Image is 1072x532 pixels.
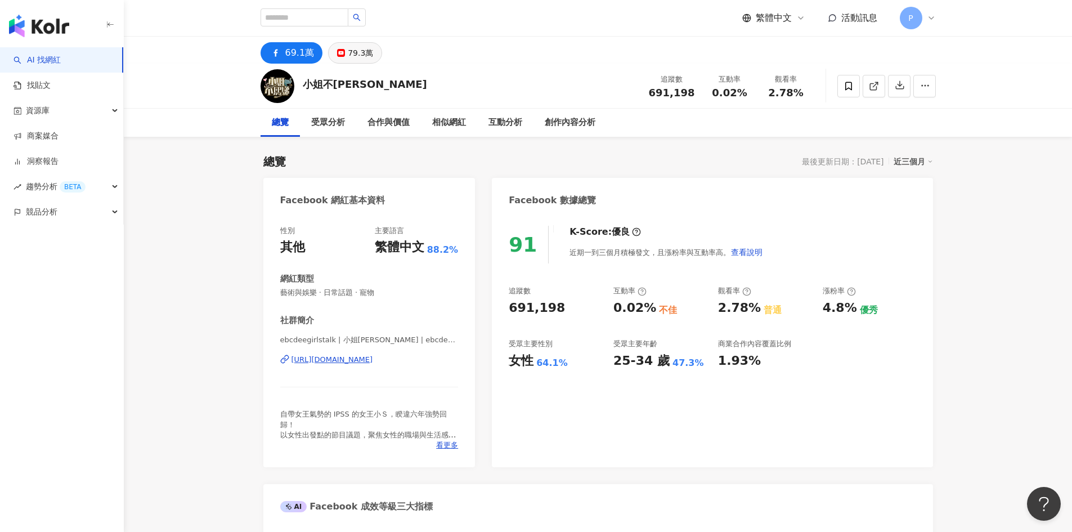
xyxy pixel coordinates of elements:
[280,500,433,513] div: Facebook 成效等級三大指標
[730,241,763,263] button: 查看說明
[488,116,522,129] div: 互動分析
[60,181,86,193] div: BETA
[613,299,656,317] div: 0.02%
[1027,487,1061,521] iframe: Help Scout Beacon - Open
[569,241,763,263] div: 近期一到三個月積極發文，且漲粉率與互動率高。
[509,352,533,370] div: 女性
[823,286,856,296] div: 漲粉率
[280,355,459,365] a: [URL][DOMAIN_NAME]
[536,357,568,369] div: 64.1%
[26,199,57,225] span: 競品分析
[569,226,641,238] div: K-Score :
[764,304,782,316] div: 普通
[823,299,857,317] div: 4.8%
[613,352,670,370] div: 25-34 歲
[768,87,803,99] span: 2.78%
[303,77,427,91] div: 小姐不[PERSON_NAME]
[328,42,382,64] button: 79.3萬
[14,55,61,66] a: searchAI 找網紅
[427,244,459,256] span: 88.2%
[26,174,86,199] span: 趨勢分析
[432,116,466,129] div: 相似網紅
[285,45,315,61] div: 69.1萬
[509,299,565,317] div: 691,198
[731,248,762,257] span: 查看說明
[14,80,51,91] a: 找貼文
[291,355,373,365] div: [URL][DOMAIN_NAME]
[272,116,289,129] div: 總覽
[894,154,933,169] div: 近三個月
[14,183,21,191] span: rise
[718,299,761,317] div: 2.78%
[375,239,424,256] div: 繁體中文
[263,154,286,169] div: 總覽
[280,335,459,345] span: ebcdeegirlstalk | 小姐[PERSON_NAME] | ebcdeegirlstalk
[9,15,69,37] img: logo
[367,116,410,129] div: 合作與價值
[261,69,294,103] img: KOL Avatar
[261,42,323,64] button: 69.1萬
[708,74,751,85] div: 互動率
[280,239,305,256] div: 其他
[14,156,59,167] a: 洞察報告
[712,87,747,99] span: 0.02%
[659,304,677,316] div: 不佳
[509,194,596,207] div: Facebook 數據總覽
[612,226,630,238] div: 優良
[375,226,404,236] div: 主要語言
[545,116,595,129] div: 創作內容分析
[280,273,314,285] div: 網紅類型
[613,286,647,296] div: 互動率
[280,410,456,480] span: 自帶女王氣勢的 IPSS 的女王小Ｓ，睽違六年強勢回歸！ 以女性出發點的節目議題，聚焦女性的職場與生活感受。 **2/14起，週一至週五晚間10點** 東森綜合32頻道 [URL][DOMAIN...
[509,339,553,349] div: 受眾主要性別
[280,501,307,512] div: AI
[908,12,913,24] span: P
[509,286,531,296] div: 追蹤數
[280,226,295,236] div: 性別
[718,352,761,370] div: 1.93%
[509,233,537,256] div: 91
[311,116,345,129] div: 受眾分析
[353,14,361,21] span: search
[649,87,695,99] span: 691,198
[348,45,373,61] div: 79.3萬
[26,98,50,123] span: 資源庫
[649,74,695,85] div: 追蹤數
[718,286,751,296] div: 觀看率
[436,440,458,450] span: 看更多
[613,339,657,349] div: 受眾主要年齡
[756,12,792,24] span: 繁體中文
[718,339,791,349] div: 商業合作內容覆蓋比例
[672,357,704,369] div: 47.3%
[860,304,878,316] div: 優秀
[802,157,883,166] div: 最後更新日期：[DATE]
[280,288,459,298] span: 藝術與娛樂 · 日常話題 · 寵物
[280,315,314,327] div: 社群簡介
[14,131,59,142] a: 商案媒合
[280,194,385,207] div: Facebook 網紅基本資料
[765,74,808,85] div: 觀看率
[841,12,877,23] span: 活動訊息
